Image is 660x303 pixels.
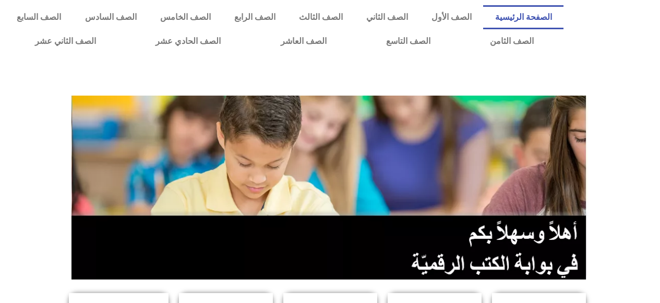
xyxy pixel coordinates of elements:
[419,5,483,29] a: الصف الأول
[354,5,419,29] a: الصف الثاني
[460,29,563,53] a: الصف الثامن
[356,29,460,53] a: الصف التاسع
[483,5,563,29] a: الصفحة الرئيسية
[5,29,126,53] a: الصف الثاني عشر
[126,29,250,53] a: الصف الحادي عشر
[5,5,73,29] a: الصف السابع
[287,5,354,29] a: الصف الثالث
[148,5,222,29] a: الصف الخامس
[73,5,148,29] a: الصف السادس
[251,29,356,53] a: الصف العاشر
[222,5,287,29] a: الصف الرابع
